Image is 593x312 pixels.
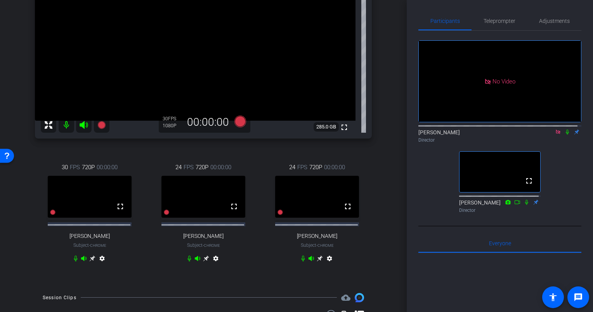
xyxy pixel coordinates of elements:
span: 24 [289,163,295,172]
span: [PERSON_NAME] [69,233,110,239]
mat-icon: cloud_upload [341,293,350,302]
div: Director [459,207,541,214]
span: Chrome [90,243,106,248]
span: Everyone [489,241,511,246]
span: [PERSON_NAME] [297,233,337,239]
mat-icon: fullscreen [116,202,125,211]
mat-icon: fullscreen [340,123,349,132]
span: Chrome [204,243,220,248]
mat-icon: accessibility [548,293,558,302]
img: Session clips [355,293,364,302]
div: [PERSON_NAME] [418,128,581,144]
span: 24 [175,163,182,172]
span: No Video [492,78,515,85]
span: 285.0 GB [314,122,339,132]
span: Teleprompter [484,18,515,24]
div: [PERSON_NAME] [459,199,541,214]
mat-icon: message [574,293,583,302]
span: 00:00:00 [324,163,345,172]
span: FPS [70,163,80,172]
span: Subject [187,242,220,249]
div: 1080P [163,123,182,129]
div: Session Clips [43,294,76,302]
mat-icon: settings [97,255,107,265]
mat-icon: fullscreen [229,202,239,211]
span: - [316,243,317,248]
div: 00:00:00 [182,116,234,129]
mat-icon: settings [325,255,334,265]
span: Subject [73,242,106,249]
span: Participants [430,18,460,24]
span: Adjustments [539,18,570,24]
span: Subject [301,242,334,249]
div: 30 [163,116,182,122]
mat-icon: fullscreen [524,176,534,185]
span: FPS [297,163,307,172]
span: FPS [184,163,194,172]
span: 00:00:00 [210,163,231,172]
span: [PERSON_NAME] [183,233,224,239]
mat-icon: fullscreen [343,202,352,211]
span: 720P [309,163,322,172]
span: - [203,243,204,248]
span: 00:00:00 [97,163,118,172]
span: Chrome [317,243,334,248]
span: 720P [82,163,95,172]
span: FPS [168,116,176,121]
span: Destinations for your clips [341,293,350,302]
span: 720P [196,163,208,172]
span: - [89,243,90,248]
div: Director [418,137,581,144]
span: 30 [62,163,68,172]
mat-icon: settings [211,255,220,265]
